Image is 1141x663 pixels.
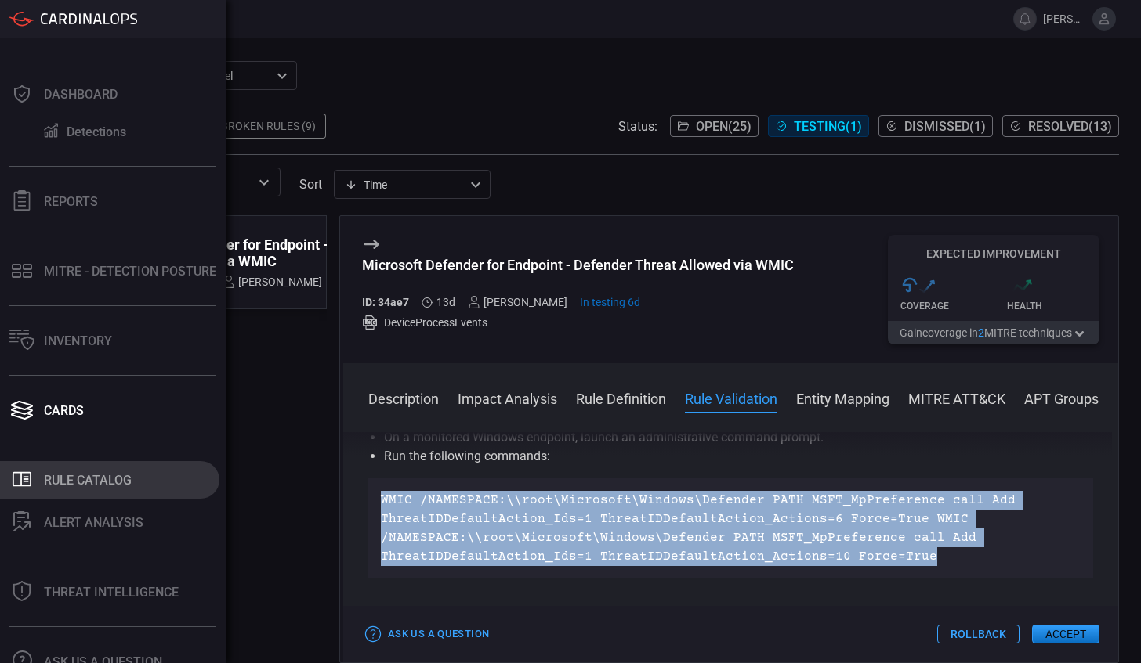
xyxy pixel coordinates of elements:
span: Status: [618,119,657,134]
button: APT Groups [1024,388,1099,407]
div: Health [1007,301,1100,312]
div: Dashboard [44,87,118,102]
button: Testing(1) [768,115,869,137]
div: Detections [67,124,126,139]
button: Description [368,388,439,407]
button: MITRE ATT&CK [908,388,1005,407]
div: [PERSON_NAME] [223,276,322,288]
button: Gaincoverage in2MITRE techniques [888,321,1099,344]
h5: Expected Improvement [888,247,1099,260]
div: Microsoft Defender for Endpoint - Defender Threat Allowed via WMIC [362,257,794,273]
div: Coverage [900,301,994,312]
span: Open ( 25 ) [696,119,752,134]
div: Microsoft Defender for Endpoint - Defender Threat Allowed via WMIC [117,236,397,269]
div: Reports [44,194,98,209]
div: Rule Catalog [44,473,132,488]
button: Impact Analysis [458,388,557,407]
p: WMIC /NAMESPACE:\\root\Microsoft\Windows\Defender PATH MSFT_MpPreference call Add ThreatIDDefault... [381,491,1081,566]
div: Inventory [44,333,112,348]
div: Cards [44,403,84,418]
button: Ask Us a Question [362,622,493,647]
button: Open [253,171,275,193]
span: Dismissed ( 1 ) [904,119,986,134]
div: DeviceProcessEvents [362,315,794,330]
button: Rollback [937,625,1020,643]
button: Accept [1032,625,1099,643]
button: Open(25) [670,115,759,137]
div: Time [345,177,465,193]
div: Broken Rules (9) [212,114,326,139]
li: Run the following commands: [384,447,1078,466]
button: Rule Definition [576,388,666,407]
button: Resolved(13) [1002,115,1119,137]
span: Resolved ( 13 ) [1028,119,1112,134]
span: [PERSON_NAME].[PERSON_NAME] [1043,13,1086,25]
button: Rule Validation [685,388,777,407]
div: ALERT ANALYSIS [44,515,143,530]
span: Sep 30, 2025 10:22 AM [436,296,455,308]
span: 2 [978,326,984,339]
label: sort [299,177,322,192]
span: Testing ( 1 ) [794,119,862,134]
div: MITRE - Detection Posture [44,264,216,279]
div: [PERSON_NAME] [468,296,567,308]
span: Oct 07, 2025 4:26 PM [580,296,640,308]
button: Entity Mapping [796,388,889,407]
div: Threat Intelligence [44,585,179,600]
h5: ID: 34ae7 [362,296,409,308]
button: Dismissed(1) [878,115,993,137]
